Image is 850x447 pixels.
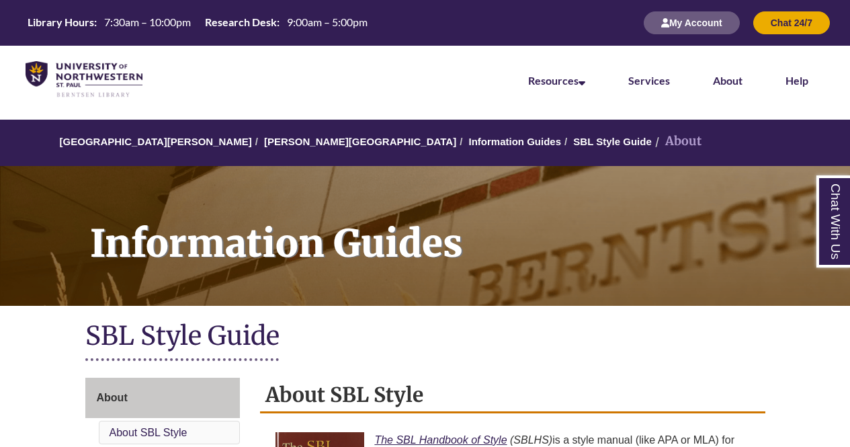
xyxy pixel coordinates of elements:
a: [GEOGRAPHIC_DATA][PERSON_NAME] [60,136,252,147]
span: About [97,392,128,403]
li: About [652,132,702,151]
a: Information Guides [468,136,561,147]
h1: Information Guides [75,166,850,288]
a: SBL Style Guide [573,136,651,147]
button: My Account [644,11,740,34]
a: About [85,378,241,418]
a: [PERSON_NAME][GEOGRAPHIC_DATA] [264,136,456,147]
a: Resources [528,74,585,87]
img: UNWSP Library Logo [26,61,142,98]
h1: SBL Style Guide [85,319,765,355]
th: Research Desk: [200,15,282,30]
span: 7:30am – 10:00pm [104,15,191,28]
a: Services [628,74,670,87]
a: My Account [644,17,740,28]
a: The SBL Handbook of Style [374,434,507,446]
a: About [713,74,742,87]
a: Help [785,74,808,87]
span: 9:00am – 5:00pm [287,15,368,28]
th: Library Hours: [22,15,99,30]
table: Hours Today [22,15,373,30]
button: Chat 24/7 [753,11,830,34]
a: Chat 24/7 [753,17,830,28]
a: About SBL Style [110,427,187,438]
em: (SBLHS) [510,434,552,446]
h2: About SBL Style [260,378,765,413]
a: Hours Today [22,15,373,31]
